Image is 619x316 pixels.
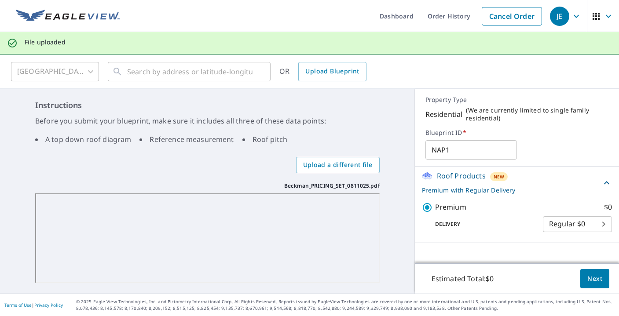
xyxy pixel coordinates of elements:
span: Next [587,273,602,284]
img: EV Logo [16,10,120,23]
span: New [494,173,505,180]
div: [GEOGRAPHIC_DATA] [11,59,99,84]
div: OR [279,62,366,81]
p: $0 [604,202,612,213]
p: Roof Products [437,171,486,181]
div: JE [550,7,569,26]
p: Before you submit your blueprint, make sure it includes all three of these data points: [35,116,380,126]
p: © 2025 Eagle View Technologies, Inc. and Pictometry International Corp. All Rights Reserved. Repo... [76,298,615,312]
p: Property Type [425,96,608,104]
p: Estimated Total: $0 [425,269,501,288]
p: Residential [425,109,463,120]
p: | [4,302,63,308]
button: Next [580,269,609,289]
p: Beckman_PRICING_SET_0811025.pdf [284,182,380,190]
a: Cancel Order [482,7,542,25]
span: Upload a different file [303,160,373,171]
li: Roof pitch [242,134,288,145]
p: Delivery [422,220,543,228]
a: Terms of Use [4,302,32,308]
h6: Instructions [35,99,380,111]
a: Upload Blueprint [298,62,366,81]
p: Premium with Regular Delivery [422,185,601,195]
span: Upload Blueprint [305,66,359,77]
p: File uploaded [25,38,66,46]
li: A top down roof diagram [35,134,131,145]
label: Blueprint ID [425,129,608,137]
a: Privacy Policy [34,302,63,308]
li: Reference measurement [139,134,234,145]
input: Search by address or latitude-longitude [127,59,253,84]
p: ( We are currently limited to single family residential ) [466,106,608,122]
div: Regular $0 [543,212,612,236]
label: Upload a different file [296,157,380,173]
p: Premium [435,202,466,213]
iframe: Beckman_PRICING_SET_0811025.pdf [35,193,380,283]
div: Roof ProductsNewPremium with Regular Delivery [422,171,612,195]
